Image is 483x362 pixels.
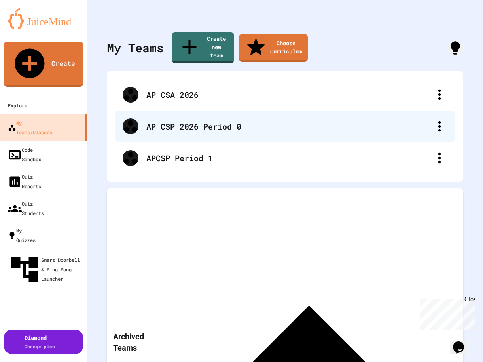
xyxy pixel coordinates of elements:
iframe: chat widget [417,296,475,330]
div: Quiz Students [8,199,44,218]
div: APCSP Period 1 [146,152,432,164]
button: DiamondChange plan [4,330,83,354]
div: My Teams [107,39,164,57]
div: Smart Doorbell & Ping Pong Launcher [8,253,84,286]
iframe: chat widget [450,330,475,354]
a: Create new team [172,32,234,63]
div: How it works [447,40,463,56]
div: Chat with us now!Close [3,3,55,50]
p: Archived Teams [113,331,161,353]
div: AP CSA 2026 [115,79,455,111]
span: Change plan [25,343,55,349]
a: Create [4,42,83,87]
div: Diamond [25,333,55,350]
div: Quiz Reports [8,172,41,191]
div: APCSP Period 1 [115,142,455,174]
div: My Quizzes [8,226,36,245]
div: AP CSP 2026 Period 0 [146,120,432,132]
a: Choose Curriculum [239,34,308,62]
div: AP CSA 2026 [146,89,432,101]
div: AP CSP 2026 Period 0 [115,111,455,142]
div: Code Sandbox [8,145,41,164]
div: My Teams/Classes [8,118,52,137]
div: Explore [8,101,27,110]
img: logo-orange.svg [8,8,79,29]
